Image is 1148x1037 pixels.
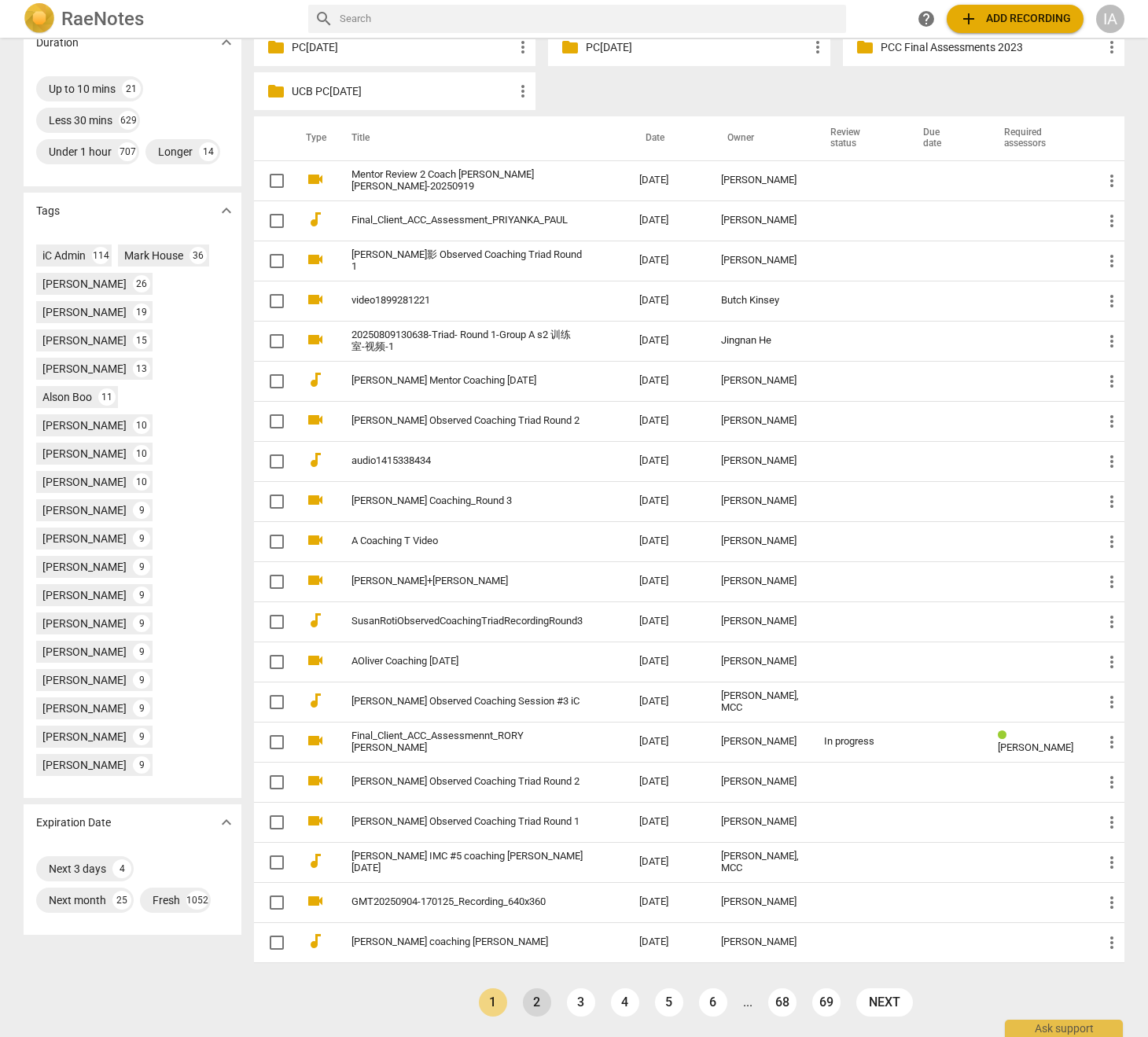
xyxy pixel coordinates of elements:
span: search [315,9,333,28]
a: Mentor Review 2 Coach [PERSON_NAME] [PERSON_NAME]-20250919 [351,169,583,193]
td: [DATE] [627,682,708,722]
div: 13 [133,360,150,377]
span: more_vert [1102,612,1121,631]
span: videocam [306,290,325,309]
div: 19 [133,303,150,321]
div: 4 [112,859,131,878]
div: [PERSON_NAME] [721,415,799,427]
p: Tags [36,203,60,219]
td: [DATE] [627,802,708,842]
img: Logo [24,3,55,35]
div: [PERSON_NAME] [721,736,799,748]
div: [PERSON_NAME] [721,455,799,467]
div: 11 [98,388,116,406]
div: [PERSON_NAME] [42,559,127,575]
td: [DATE] [627,281,708,321]
th: Review status [811,116,904,160]
span: more_vert [808,38,827,57]
a: Final_Client_ACC_Assessmennt_RORY [PERSON_NAME] [351,730,583,754]
div: [PERSON_NAME] [42,729,127,745]
span: folder [267,38,285,57]
p: Expiration Date [36,815,111,831]
div: 15 [133,332,150,349]
a: [PERSON_NAME] Mentor Coaching [DATE] [351,375,583,387]
button: IA [1096,5,1124,33]
th: Date [627,116,708,160]
div: Next 3 days [49,861,106,877]
a: Page 4 [611,988,639,1017]
a: A Coaching T Video [351,535,583,547]
div: Ask support [1005,1020,1123,1037]
td: [DATE] [627,481,708,521]
span: more_vert [1102,813,1121,832]
a: 20250809130638-Triad- Round 1-Group A s2 训练室-视频-1 [351,329,583,353]
span: folder [267,82,285,101]
a: [PERSON_NAME] IMC #5 coaching [PERSON_NAME] [DATE] [351,851,583,874]
div: [PERSON_NAME] [721,215,799,226]
span: videocam [306,892,325,910]
span: more_vert [1102,893,1121,912]
div: Fresh [153,892,180,908]
span: videocam [306,771,325,790]
td: [DATE] [627,521,708,561]
div: Jingnan He [721,335,799,347]
p: PC1 MAY 2025 [586,39,808,56]
span: help [917,9,936,28]
button: Upload [947,5,1084,33]
span: [PERSON_NAME] [998,741,1073,753]
td: [DATE] [627,241,708,281]
div: In progress [824,736,892,748]
td: [DATE] [627,200,708,241]
div: [PERSON_NAME] [42,672,127,688]
td: [DATE] [627,441,708,481]
span: more_vert [1102,572,1121,591]
div: Mark House [124,248,183,263]
div: [PERSON_NAME] [42,361,127,377]
span: more_vert [1102,853,1121,872]
a: [PERSON_NAME] Observed Coaching Triad Round 2 [351,415,583,427]
span: more_vert [1102,532,1121,551]
button: Show more [215,811,238,834]
span: audiotrack [306,932,325,951]
a: [PERSON_NAME] Observed Coaching Session #3 iC [351,696,583,708]
div: 10 [133,417,150,434]
div: 114 [92,247,109,264]
div: [PERSON_NAME], MCC [721,690,799,714]
span: audiotrack [306,691,325,710]
div: 9 [133,671,150,689]
span: more_vert [513,38,532,57]
th: Type [293,116,333,160]
th: Due date [904,116,985,160]
td: [DATE] [627,561,708,601]
th: Owner [708,116,811,160]
div: [PERSON_NAME] [721,936,799,948]
span: audiotrack [306,210,325,229]
div: Butch Kinsey [721,295,799,307]
div: [PERSON_NAME] [721,616,799,627]
td: [DATE] [627,160,708,200]
span: add [959,9,978,28]
div: 9 [133,615,150,632]
div: 14 [199,142,218,161]
div: 1052 [186,891,208,910]
div: 21 [122,79,141,98]
div: [PERSON_NAME] [721,816,799,828]
td: [DATE] [627,762,708,802]
a: Page 5 [655,988,683,1017]
span: expand_more [217,813,236,832]
span: audiotrack [306,851,325,870]
span: videocam [306,410,325,429]
div: [PERSON_NAME] [42,701,127,716]
div: Under 1 hour [49,144,112,160]
div: 9 [133,530,150,547]
span: more_vert [1102,38,1121,57]
a: Page 3 [567,988,595,1017]
td: [DATE] [627,321,708,361]
div: [PERSON_NAME] [42,644,127,660]
a: Page 2 [523,988,551,1017]
div: 9 [133,728,150,745]
td: [DATE] [627,601,708,642]
div: Longer [158,144,193,160]
span: more_vert [1102,653,1121,671]
span: videocam [306,651,325,670]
